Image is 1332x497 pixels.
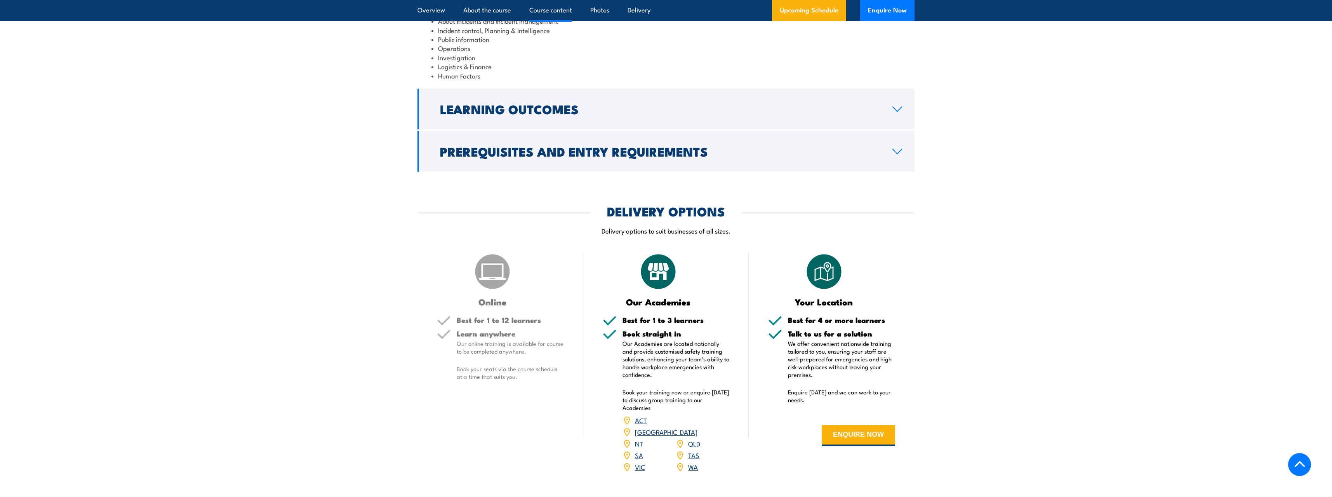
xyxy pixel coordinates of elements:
a: VIC [635,462,645,471]
p: Book your training now or enquire [DATE] to discuss group training to our Academies [623,388,730,412]
h5: Learn anywhere [457,330,564,337]
h5: Best for 1 to 3 learners [623,316,730,324]
a: [GEOGRAPHIC_DATA] [635,427,697,436]
h2: Learning Outcomes [440,103,880,114]
a: WA [688,462,698,471]
p: Delivery options to suit businesses of all sizes. [417,226,915,235]
h5: Best for 1 to 12 learners [457,316,564,324]
p: Enquire [DATE] and we can work to your needs. [788,388,895,404]
li: Incident control, Planning & Intelligence [431,26,901,35]
p: We offer convenient nationwide training tailored to you, ensuring your staff are well-prepared fo... [788,340,895,378]
h5: Talk to us for a solution [788,330,895,337]
a: SA [635,450,643,460]
li: Public information [431,35,901,44]
h3: Your Location [768,297,880,306]
h2: Prerequisites and Entry Requirements [440,146,880,157]
p: Our Academies are located nationally and provide customised safety training solutions, enhancing ... [623,340,730,378]
li: Operations [431,44,901,52]
h3: Online [437,297,548,306]
h2: DELIVERY OPTIONS [607,206,725,216]
h5: Book straight in [623,330,730,337]
li: Logistics & Finance [431,62,901,71]
h3: Our Academies [603,297,714,306]
a: NT [635,439,643,448]
a: QLD [688,439,700,448]
p: Our online training is available for course to be completed anywhere. [457,340,564,355]
a: TAS [688,450,699,460]
h5: Best for 4 or more learners [788,316,895,324]
button: ENQUIRE NOW [822,425,895,446]
a: Prerequisites and Entry Requirements [417,131,915,172]
li: Investigation [431,53,901,62]
p: Book your seats via the course schedule at a time that suits you. [457,365,564,380]
li: Human Factors [431,71,901,80]
a: ACT [635,415,647,425]
a: Learning Outcomes [417,89,915,129]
